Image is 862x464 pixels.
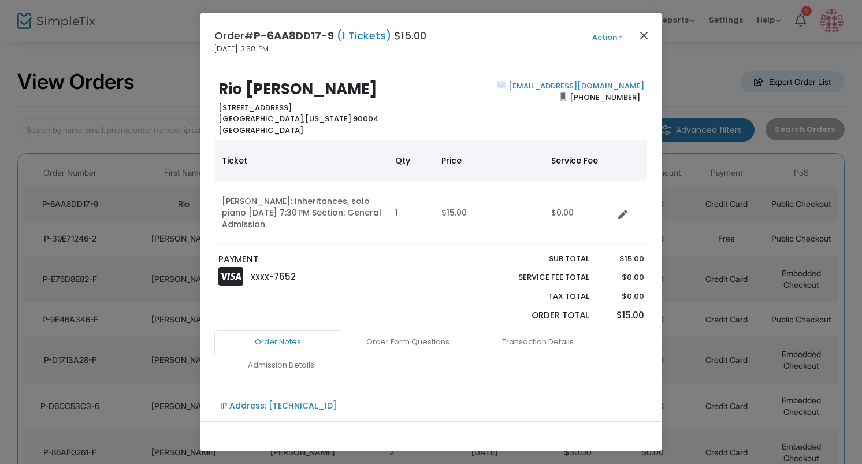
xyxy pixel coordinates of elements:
[388,140,434,181] th: Qty
[491,291,589,302] p: Tax Total
[491,272,589,283] p: Service Fee Total
[544,140,614,181] th: Service Fee
[214,28,426,43] h4: Order# $15.00
[218,102,378,136] b: [STREET_ADDRESS] [US_STATE] 90004 [GEOGRAPHIC_DATA]
[600,272,644,283] p: $0.00
[637,28,652,43] button: Close
[388,181,434,245] td: 1
[215,140,647,245] div: Data table
[218,253,426,266] p: PAYMENT
[220,400,337,412] div: IP Address: [TECHNICAL_ID]
[506,80,644,91] a: [EMAIL_ADDRESS][DOMAIN_NAME]
[491,309,589,322] p: Order Total
[600,309,644,322] p: $15.00
[214,330,341,354] a: Order Notes
[434,181,544,245] td: $15.00
[573,31,642,44] button: Action
[434,140,544,181] th: Price
[220,421,529,433] div: PS21 Center for Contemporary Performance T&C accepted via checkbox
[215,140,388,181] th: Ticket
[217,353,344,377] a: Admission Details
[269,270,296,283] span: -7652
[254,28,334,43] span: P-6AA8DD17-9
[566,88,644,106] span: [PHONE_NUMBER]
[474,330,601,354] a: Transaction Details
[218,79,377,99] b: Rio [PERSON_NAME]
[544,181,614,245] td: $0.00
[214,43,269,55] span: [DATE] 3:58 PM
[600,291,644,302] p: $0.00
[334,28,394,43] span: (1 Tickets)
[344,330,471,354] a: Order Form Questions
[600,253,644,265] p: $15.00
[215,181,388,245] td: [PERSON_NAME]: Inheritances, solo piano [DATE] 7:30 PM Section: General Admission
[218,113,305,124] span: [GEOGRAPHIC_DATA],
[491,253,589,265] p: Sub total
[251,272,269,282] span: XXXX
